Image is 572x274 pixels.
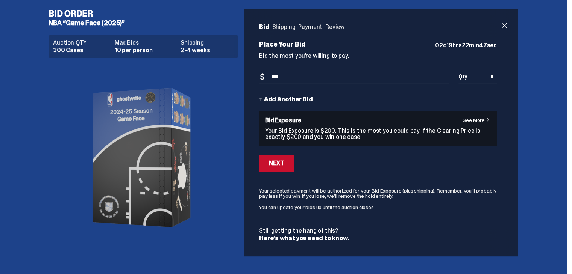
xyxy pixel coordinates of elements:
[259,53,497,59] p: Bid the most you’re willing to pay.
[269,160,284,166] div: Next
[181,47,234,53] dd: 2-4 weeks
[446,41,452,49] span: 19
[259,96,313,102] a: + Add Another Bid
[259,23,269,31] a: Bid
[68,64,218,251] img: product image
[463,117,494,123] a: See More
[259,234,349,242] a: Here’s what you need to know.
[458,74,467,79] span: Qty
[259,188,497,199] p: Your selected payment will be authorized for your Bid Exposure (plus shipping). Remember, you’ll ...
[265,128,491,140] p: Your Bid Exposure is $200. This is the most you could pay if the Clearing Price is exactly $200 a...
[265,117,491,123] h6: Bid Exposure
[272,23,296,31] a: Shipping
[49,9,244,18] h4: Bid Order
[435,42,497,48] p: d hrs min sec
[181,40,234,46] dt: Shipping
[53,47,110,53] dd: 300 Cases
[260,73,264,81] span: $
[115,47,176,53] dd: 10 per person
[462,41,469,49] span: 22
[435,41,443,49] span: 02
[53,40,110,46] dt: Auction QTY
[259,205,497,210] p: You can update your bids up until the auction closes.
[115,40,176,46] dt: Max Bids
[49,20,244,26] h5: NBA “Game Face (2025)”
[259,228,497,234] p: Still getting the hang of this?
[479,41,487,49] span: 47
[259,41,435,48] p: Place Your Bid
[259,155,294,172] button: Next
